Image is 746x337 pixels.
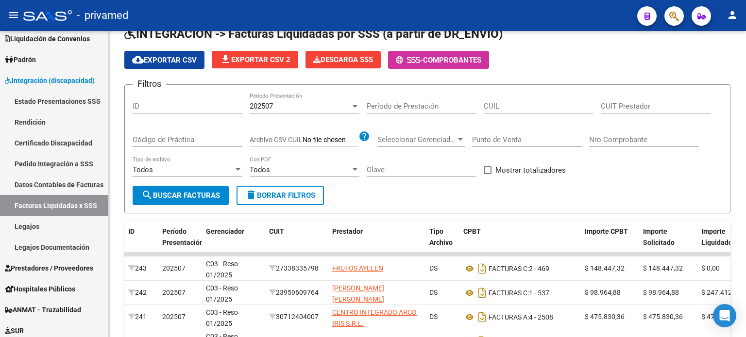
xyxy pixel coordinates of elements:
[5,75,95,86] span: Integración (discapacidad)
[476,285,489,301] i: Descargar documento
[585,227,628,235] span: Importe CPBT
[332,264,383,272] span: FRUTOS AYELEN
[495,164,566,176] span: Mostrar totalizadores
[124,221,158,264] datatable-header-cell: ID
[162,289,186,296] span: 202507
[202,221,265,264] datatable-header-cell: Gerenciador
[128,263,154,274] div: 243
[124,51,204,69] button: Exportar CSV
[128,311,154,322] div: 241
[476,309,489,325] i: Descargar documento
[476,261,489,276] i: Descargar documento
[429,289,438,296] span: DS
[5,263,93,273] span: Prestadores / Proveedores
[133,165,153,174] span: Todos
[639,221,697,264] datatable-header-cell: Importe Solicitado
[643,313,683,321] span: $ 475.830,36
[489,289,529,297] span: FACTURAS C:
[463,261,577,276] div: 2 - 469
[132,56,197,64] span: Exportar CSV
[396,56,423,64] span: -
[332,227,363,235] span: Prestador
[245,191,315,200] span: Borrar Filtros
[220,53,231,65] mat-icon: file_download
[133,186,229,205] button: Buscar Facturas
[328,221,425,264] datatable-header-cell: Prestador
[463,309,577,325] div: 4 - 2508
[77,5,128,26] span: - privamed
[5,54,36,65] span: Padrón
[585,313,625,321] span: $ 475.830,36
[245,189,257,201] mat-icon: delete
[701,289,741,296] span: $ 247.412,20
[162,313,186,321] span: 202507
[713,304,736,327] div: Open Intercom Messenger
[489,265,529,273] span: FACTURAS C:
[581,221,639,264] datatable-header-cell: Importe CPBT
[250,136,303,144] span: Archivo CSV CUIL
[701,227,732,246] span: Importe Liquidado
[585,264,625,272] span: $ 148.447,32
[429,264,438,272] span: DS
[463,285,577,301] div: 1 - 537
[585,289,621,296] span: $ 98.964,88
[305,51,381,68] button: Descarga SSS
[212,51,298,68] button: Exportar CSV 2
[701,313,741,321] span: $ 475.830,36
[269,287,324,298] div: 23959609764
[423,56,481,64] span: Comprobantes
[5,305,81,315] span: ANMAT - Trazabilidad
[141,191,220,200] span: Buscar Facturas
[5,325,24,336] span: SUR
[388,51,489,69] button: -Comprobantes
[377,135,456,144] span: Seleccionar Gerenciador
[5,33,90,44] span: Liquidación de Convenios
[701,264,720,272] span: $ 0,00
[132,54,144,65] mat-icon: cloud_download
[269,263,324,274] div: 27338335798
[220,55,290,64] span: Exportar CSV 2
[162,264,186,272] span: 202507
[727,9,738,21] mat-icon: person
[5,284,75,294] span: Hospitales Públicos
[265,221,328,264] datatable-header-cell: CUIT
[643,264,683,272] span: $ 148.447,32
[250,102,273,111] span: 202507
[8,9,19,21] mat-icon: menu
[128,227,135,235] span: ID
[429,313,438,321] span: DS
[305,51,381,69] app-download-masive: Descarga masiva de comprobantes (adjuntos)
[250,165,270,174] span: Todos
[429,227,453,246] span: Tipo Archivo
[459,221,581,264] datatable-header-cell: CPBT
[206,284,238,303] span: C03 - Reso 01/2025
[206,260,238,279] span: C03 - Reso 01/2025
[425,221,459,264] datatable-header-cell: Tipo Archivo
[332,284,384,303] span: [PERSON_NAME] [PERSON_NAME]
[206,308,238,327] span: C03 - Reso 01/2025
[463,227,481,235] span: CPBT
[162,227,203,246] span: Período Presentación
[269,311,324,322] div: 30712404007
[124,27,503,41] span: INTEGRACION -> Facturas Liquidadas por SSS (a partir de DR_ENVIO)
[643,289,679,296] span: $ 98.964,88
[332,308,417,327] span: CENTRO INTEGRADO ARCO IRIS S.R.L.
[158,221,202,264] datatable-header-cell: Período Presentación
[206,227,244,235] span: Gerenciador
[237,186,324,205] button: Borrar Filtros
[313,55,373,64] span: Descarga SSS
[269,227,284,235] span: CUIT
[643,227,675,246] span: Importe Solicitado
[128,287,154,298] div: 242
[133,77,166,91] h3: Filtros
[303,136,358,144] input: Archivo CSV CUIL
[358,130,370,142] mat-icon: help
[141,189,153,201] mat-icon: search
[489,313,529,321] span: FACTURAS A:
